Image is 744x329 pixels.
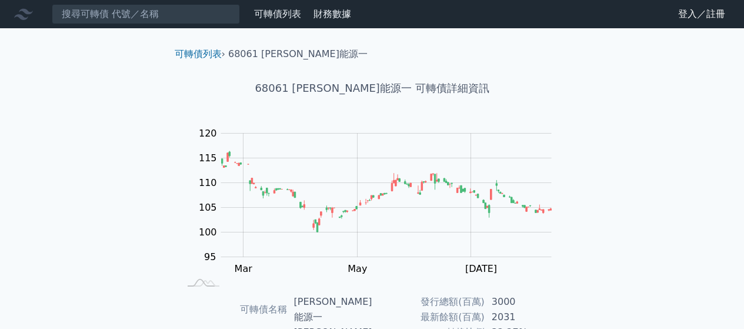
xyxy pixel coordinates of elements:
[313,8,351,19] a: 財務數據
[669,5,735,24] a: 登入／註冊
[199,128,217,139] tspan: 120
[485,294,565,310] td: 3000
[254,8,301,19] a: 可轉債列表
[372,294,485,310] td: 發行總額(百萬)
[165,80,579,97] h1: 68061 [PERSON_NAME]能源一 可轉債詳細資訊
[199,177,217,188] tspan: 110
[199,152,217,164] tspan: 115
[199,227,217,238] tspan: 100
[485,310,565,325] td: 2031
[204,251,216,262] tspan: 95
[175,48,222,59] a: 可轉債列表
[228,47,368,61] li: 68061 [PERSON_NAME]能源一
[372,310,485,325] td: 最新餘額(百萬)
[348,263,367,274] tspan: May
[179,294,287,325] td: 可轉債名稱
[234,263,252,274] tspan: Mar
[465,263,497,274] tspan: [DATE]
[192,128,569,274] g: Chart
[287,294,372,325] td: [PERSON_NAME]能源一
[52,4,240,24] input: 搜尋可轉債 代號／名稱
[175,47,225,61] li: ›
[199,202,217,213] tspan: 105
